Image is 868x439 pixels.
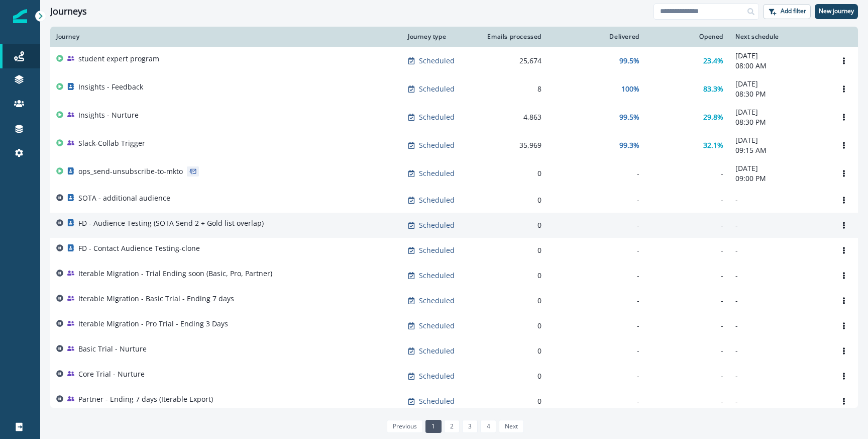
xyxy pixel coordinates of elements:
[735,173,824,184] p: 09:00 PM
[483,140,541,150] div: 35,969
[554,396,639,406] div: -
[619,140,639,150] p: 99.3%
[483,195,541,205] div: 0
[50,47,858,75] a: student expert programScheduled25,67499.5%23.4%[DATE]08:00 AMOptions
[554,321,639,331] div: -
[78,269,272,279] p: Iterable Migration - Trial Ending soon (Basic, Pro, Partner)
[836,138,852,153] button: Options
[735,371,824,381] p: -
[836,243,852,258] button: Options
[554,346,639,356] div: -
[483,296,541,306] div: 0
[735,271,824,281] p: -
[78,394,213,404] p: Partner - Ending 7 days (Iterable Export)
[652,195,723,205] div: -
[554,168,639,179] div: -
[419,296,455,306] p: Scheduled
[78,319,228,329] p: Iterable Migration - Pro Trial - Ending 3 Days
[735,33,824,41] div: Next schedule
[419,56,455,66] p: Scheduled
[78,54,159,64] p: student expert program
[652,33,723,41] div: Opened
[499,420,524,433] a: Next page
[652,220,723,230] div: -
[50,6,87,17] h1: Journeys
[703,112,723,122] p: 29.8%
[735,145,824,155] p: 09:15 AM
[554,195,639,205] div: -
[50,263,858,288] a: Iterable Migration - Trial Ending soon (Basic, Pro, Partner)Scheduled0---Options
[483,84,541,94] div: 8
[419,112,455,122] p: Scheduled
[419,140,455,150] p: Scheduled
[483,220,541,230] div: 0
[50,389,858,414] a: Partner - Ending 7 days (Iterable Export)Scheduled0---Options
[483,112,541,122] div: 4,863
[78,243,200,253] p: FD - Contact Audience Testing-clone
[554,220,639,230] div: -
[735,195,824,205] p: -
[419,168,455,179] p: Scheduled
[703,84,723,94] p: 83.3%
[419,396,455,406] p: Scheduled
[78,294,234,304] p: Iterable Migration - Basic Trial - Ending 7 days
[50,103,858,131] a: Insights - NurtureScheduled4,86399.5%29.8%[DATE]08:30 PMOptions
[735,61,824,71] p: 08:00 AM
[419,271,455,281] p: Scheduled
[419,371,455,381] p: Scheduled
[419,321,455,331] p: Scheduled
[836,293,852,308] button: Options
[735,89,824,99] p: 08:30 PM
[425,420,441,433] a: Page 1 is your current page
[50,338,858,364] a: Basic Trial - NurtureScheduled0---Options
[462,420,478,433] a: Page 3
[419,245,455,255] p: Scheduled
[419,346,455,356] p: Scheduled
[483,321,541,331] div: 0
[703,140,723,150] p: 32.1%
[78,193,170,203] p: SOTA - additional audience
[483,56,541,66] div: 25,674
[78,110,139,120] p: Insights - Nurture
[483,371,541,381] div: 0
[652,321,723,331] div: -
[836,193,852,208] button: Options
[50,159,858,188] a: ops_send-unsubscribe-to-mktoScheduled0--[DATE]09:00 PMOptions
[735,163,824,173] p: [DATE]
[735,245,824,255] p: -
[735,321,824,331] p: -
[781,8,806,15] p: Add filter
[419,84,455,94] p: Scheduled
[815,4,858,19] button: New journey
[78,166,183,177] p: ops_send-unsubscribe-to-mkto
[78,138,145,148] p: Slack-Collab Trigger
[554,296,639,306] div: -
[652,371,723,381] div: -
[50,213,858,238] a: FD - Audience Testing (SOTA Send 2 + Gold list overlap)Scheduled0---Options
[554,33,639,41] div: Delivered
[50,75,858,103] a: Insights - FeedbackScheduled8100%83.3%[DATE]08:30 PMOptions
[384,420,524,433] ul: Pagination
[56,33,396,41] div: Journey
[483,245,541,255] div: 0
[483,346,541,356] div: 0
[554,245,639,255] div: -
[652,296,723,306] div: -
[483,33,541,41] div: Emails processed
[819,8,854,15] p: New journey
[554,371,639,381] div: -
[836,166,852,181] button: Options
[408,33,471,41] div: Journey type
[554,271,639,281] div: -
[78,82,143,92] p: Insights - Feedback
[419,195,455,205] p: Scheduled
[735,117,824,127] p: 08:30 PM
[836,394,852,409] button: Options
[735,346,824,356] p: -
[652,168,723,179] div: -
[652,245,723,255] div: -
[735,51,824,61] p: [DATE]
[703,56,723,66] p: 23.4%
[78,218,264,228] p: FD - Audience Testing (SOTA Send 2 + Gold list overlap)
[13,9,27,23] img: Inflection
